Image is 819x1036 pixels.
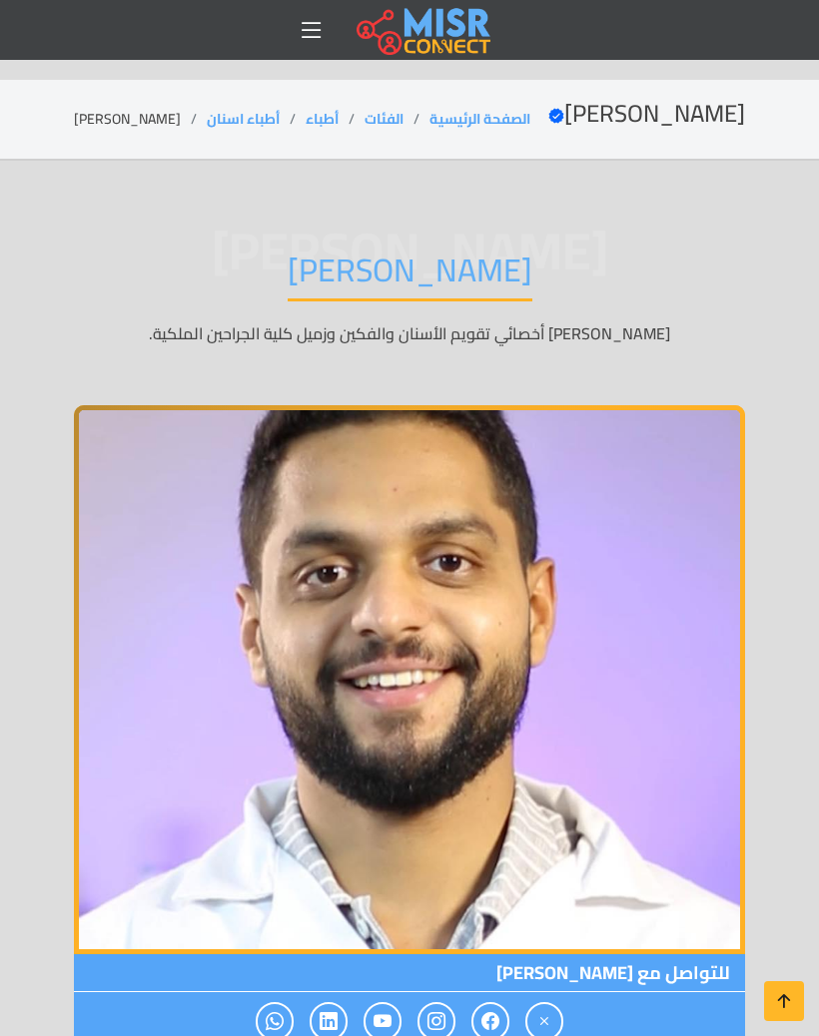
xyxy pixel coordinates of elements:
[74,109,207,130] li: [PERSON_NAME]
[306,106,339,132] a: أطباء
[288,251,532,301] h1: [PERSON_NAME]
[74,321,745,345] p: [PERSON_NAME] أخصائي تقويم الأسنان والفكين وزميل كلية الجراحين الملكية.
[207,106,280,132] a: أطباء اسنان
[357,5,490,55] img: main.misr_connect
[74,954,745,992] span: للتواصل مع [PERSON_NAME]
[548,108,564,124] svg: Verified account
[429,106,530,132] a: الصفحة الرئيسية
[365,106,404,132] a: الفئات
[548,100,745,129] h2: [PERSON_NAME]
[74,405,745,954] img: الدكتور محمود ورَّاد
